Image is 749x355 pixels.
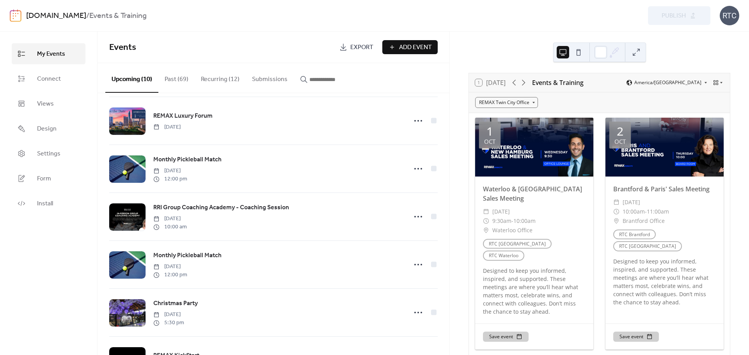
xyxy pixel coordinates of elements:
span: [DATE] [153,123,181,131]
a: RRI Group Coaching Academy - Coaching Session [153,203,289,213]
span: Brantford Office [623,216,665,226]
b: Events & Training [89,9,147,23]
b: / [86,9,89,23]
a: Settings [12,143,85,164]
button: Past (69) [158,63,195,92]
div: Brantford & Paris' Sales Meeting [605,184,724,194]
div: ​ [613,198,619,207]
button: Add Event [382,40,438,54]
span: - [511,216,513,226]
span: REMAX Luxury Forum [153,111,213,121]
span: 10:00am [513,216,536,226]
a: [DOMAIN_NAME] [26,9,86,23]
a: Christmas Party [153,298,198,309]
span: Events [109,39,136,56]
div: ​ [613,207,619,216]
span: [DATE] [153,263,187,271]
a: Export [334,40,379,54]
button: Recurring (12) [195,63,246,92]
div: ​ [483,216,489,226]
div: Waterloo & [GEOGRAPHIC_DATA] Sales Meeting [475,184,593,203]
div: 1 [486,125,493,137]
span: Connect [37,74,61,84]
div: 2 [617,125,623,137]
span: Export [350,43,373,52]
a: Design [12,118,85,139]
span: [DATE] [623,198,640,207]
button: Submissions [246,63,294,92]
span: America/[GEOGRAPHIC_DATA] [634,80,701,85]
div: Designed to keep you informed, inspired, and supported. These meetings are where you’ll hear what... [475,267,593,316]
div: Designed to keep you informed, inspired, and supported. These meetings are where you’ll hear what... [605,257,724,306]
button: Save event [483,332,529,342]
div: ​ [613,216,619,226]
div: Oct [614,139,626,145]
div: ​ [483,207,489,216]
a: Install [12,193,85,214]
a: REMAX Luxury Forum [153,111,213,121]
span: 9:30am [492,216,511,226]
span: - [645,207,647,216]
span: Settings [37,149,60,159]
span: [DATE] [153,311,184,319]
span: [DATE] [153,215,187,223]
span: Views [37,99,54,109]
button: Save event [613,332,659,342]
span: 10:00 am [153,223,187,231]
span: 5:30 pm [153,319,184,327]
a: Monthly Pickleball Match [153,251,222,261]
div: Oct [484,139,495,145]
div: Events & Training [532,78,584,87]
img: logo [10,9,21,22]
span: Design [37,124,57,134]
span: Form [37,174,51,184]
span: [DATE] [153,167,187,175]
span: My Events [37,49,65,59]
span: 11:00am [647,207,669,216]
span: 10:00am [623,207,645,216]
span: [DATE] [492,207,510,216]
span: 12:00 pm [153,271,187,279]
span: Waterloo Office [492,226,532,235]
span: 12:00 pm [153,175,187,183]
div: ​ [483,226,489,235]
a: Views [12,93,85,114]
a: Monthly Pickleball Match [153,155,222,165]
button: Upcoming (10) [105,63,158,93]
span: Add Event [399,43,432,52]
a: Form [12,168,85,189]
a: Connect [12,68,85,89]
div: RTC [720,6,739,25]
span: Install [37,199,53,208]
a: My Events [12,43,85,64]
